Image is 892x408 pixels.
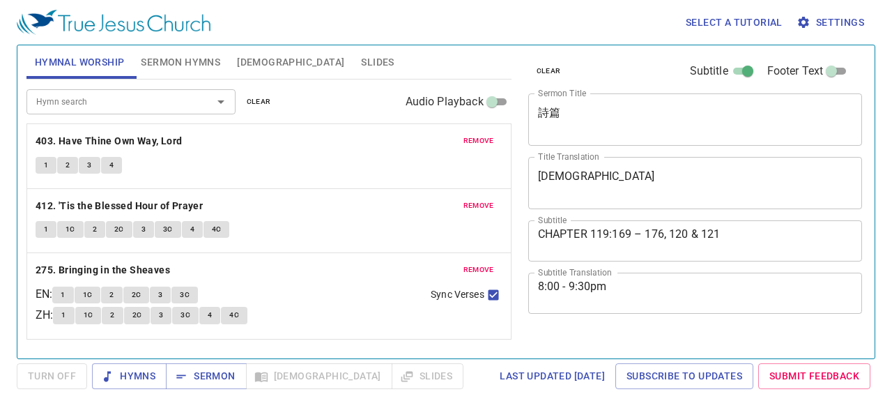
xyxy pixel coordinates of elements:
[102,307,123,324] button: 2
[494,363,610,389] a: Last updated [DATE]
[455,133,502,149] button: remove
[528,63,569,80] button: clear
[92,363,167,389] button: Hymns
[57,157,78,174] button: 2
[758,363,870,389] a: Submit Feedback
[538,280,853,306] textarea: 8:00 - 9:30pm
[87,159,91,172] span: 3
[799,14,864,31] span: Settings
[212,223,222,236] span: 4C
[110,309,114,322] span: 2
[17,10,210,35] img: True Jesus Church
[93,223,97,236] span: 2
[626,368,742,385] span: Subscribe to Updates
[36,197,206,215] button: 412. 'Tis the Blessed Hour of Prayer
[769,368,859,385] span: Submit Feedback
[238,93,279,110] button: clear
[66,159,70,172] span: 2
[538,169,853,196] textarea: [DEMOGRAPHIC_DATA]
[208,309,212,322] span: 4
[141,223,146,236] span: 3
[172,307,199,324] button: 3C
[615,363,753,389] a: Subscribe to Updates
[103,368,155,385] span: Hymns
[177,368,235,385] span: Sermon
[36,157,56,174] button: 1
[61,289,65,301] span: 1
[36,133,185,150] button: 403. Have Thine Own Way, Lord
[247,96,271,108] span: clear
[133,221,154,238] button: 3
[36,197,203,215] b: 412. 'Tis the Blessed Hour of Prayer
[36,262,170,279] b: 275. Bringing in the Sheaves
[455,197,502,214] button: remove
[83,289,93,301] span: 1C
[66,223,75,236] span: 1C
[57,221,84,238] button: 1C
[199,307,220,324] button: 4
[182,221,203,238] button: 4
[690,63,728,80] span: Subtitle
[114,223,124,236] span: 2C
[124,307,151,324] button: 2C
[538,106,853,133] textarea: 詩篇
[36,286,52,303] p: EN :
[75,287,101,303] button: 1C
[767,63,824,80] span: Footer Text
[44,223,48,236] span: 1
[221,307,247,324] button: 4C
[109,289,114,301] span: 2
[406,93,484,110] span: Audio Playback
[794,10,870,36] button: Settings
[500,368,605,385] span: Last updated [DATE]
[52,287,73,303] button: 1
[155,221,181,238] button: 3C
[35,54,125,71] span: Hymnal Worship
[159,309,163,322] span: 3
[431,287,484,302] span: Sync Verses
[686,14,783,31] span: Select a tutorial
[36,133,183,150] b: 403. Have Thine Own Way, Lord
[36,307,53,324] p: ZH :
[455,262,502,278] button: remove
[141,54,220,71] span: Sermon Hymns
[229,309,239,322] span: 4C
[36,262,173,279] button: 275. Bringing in the Sheaves
[36,221,56,238] button: 1
[361,54,394,71] span: Slides
[180,289,190,301] span: 3C
[211,92,231,112] button: Open
[44,159,48,172] span: 1
[463,199,494,212] span: remove
[53,307,74,324] button: 1
[61,309,66,322] span: 1
[537,65,561,77] span: clear
[463,264,494,276] span: remove
[203,221,230,238] button: 4C
[75,307,102,324] button: 1C
[237,54,344,71] span: [DEMOGRAPHIC_DATA]
[166,363,246,389] button: Sermon
[538,227,853,254] textarea: CHAPTER 119:169 – 176, 120 & 121
[171,287,198,303] button: 3C
[109,159,114,172] span: 4
[123,287,150,303] button: 2C
[190,223,194,236] span: 4
[680,10,788,36] button: Select a tutorial
[463,135,494,147] span: remove
[84,221,105,238] button: 2
[84,309,93,322] span: 1C
[106,221,132,238] button: 2C
[163,223,173,236] span: 3C
[150,287,171,303] button: 3
[101,287,122,303] button: 2
[101,157,122,174] button: 4
[180,309,190,322] span: 3C
[132,309,142,322] span: 2C
[79,157,100,174] button: 3
[132,289,141,301] span: 2C
[151,307,171,324] button: 3
[158,289,162,301] span: 3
